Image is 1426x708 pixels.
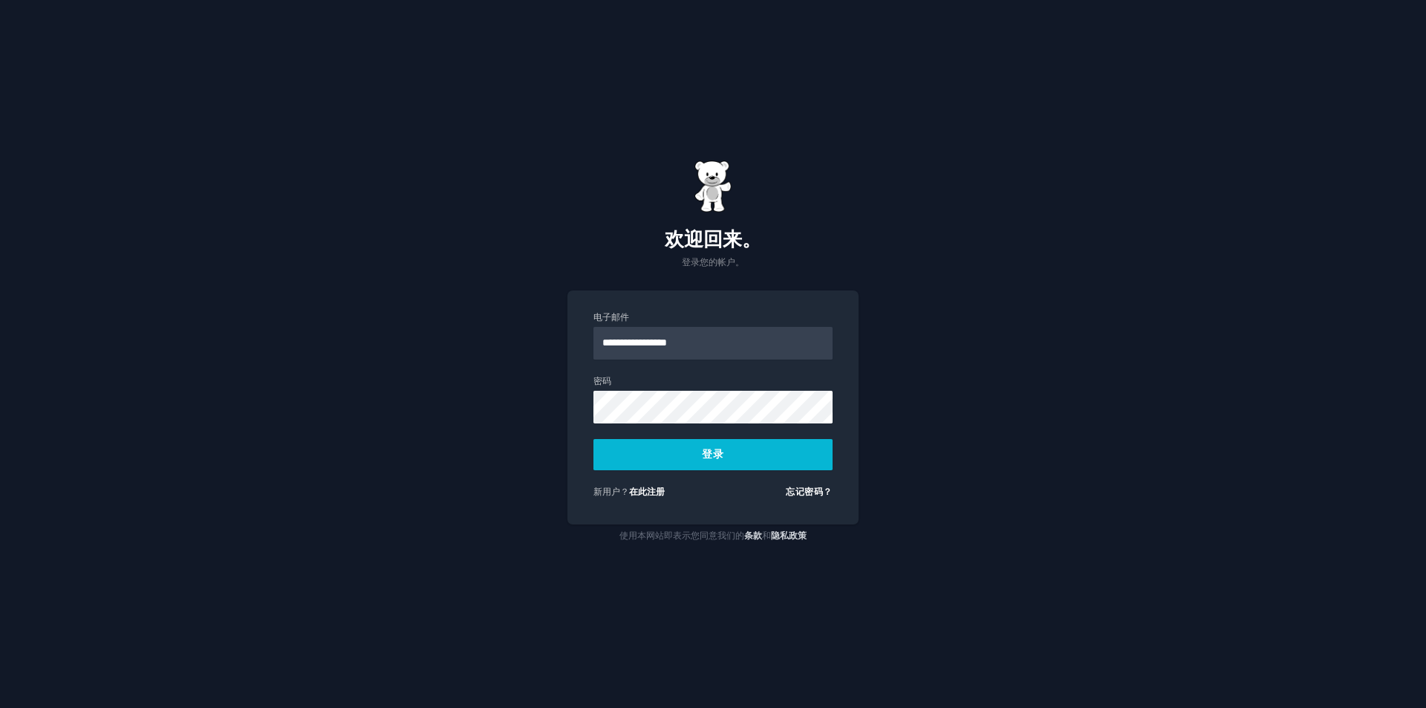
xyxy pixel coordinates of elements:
[619,530,744,541] font: 使用本网站即表示您同意我们的
[593,376,611,386] font: 密码
[771,530,807,541] a: 隐私政策
[786,487,833,497] a: 忘记密码？
[744,530,762,541] a: 条款
[702,448,723,460] font: 登录
[762,530,771,541] font: 和
[593,487,629,497] font: 新用户？
[629,487,665,497] a: 在此注册
[593,312,629,322] font: 电子邮件
[694,160,732,212] img: 小熊软糖
[593,439,833,470] button: 登录
[682,257,744,267] font: 登录您的帐户。
[665,228,761,250] font: 欢迎回来。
